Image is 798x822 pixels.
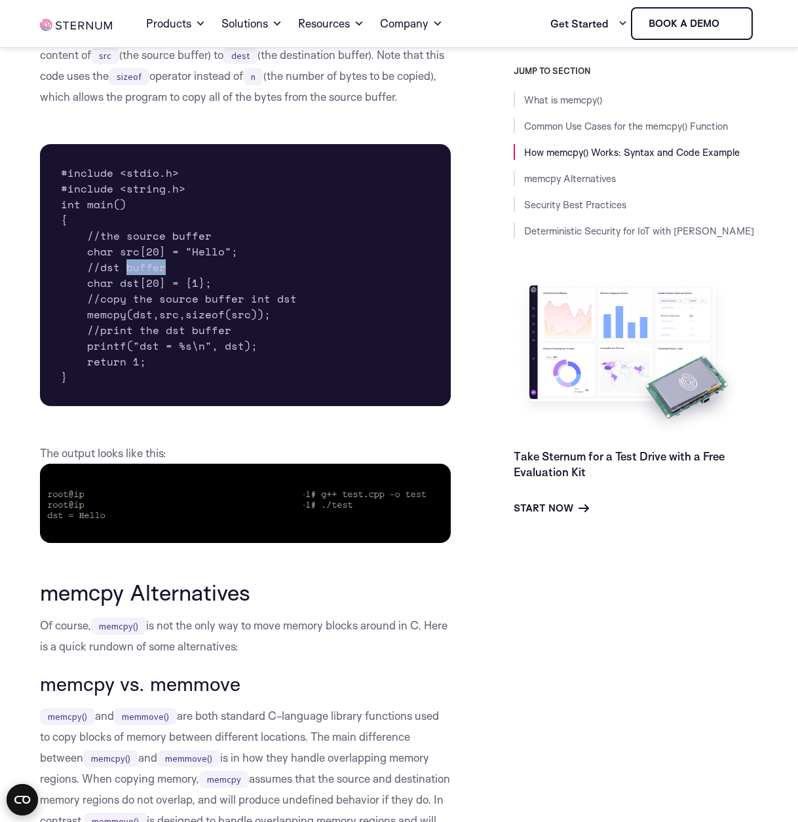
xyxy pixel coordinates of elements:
a: Get Started [550,10,628,37]
code: memcpy() [83,750,138,767]
p: Here is a simple example of how it all comes together. The below code copies the content of (the ... [40,24,451,107]
a: Book a demo [631,7,753,40]
h3: JUMP TO SECTION [514,65,758,76]
h2: memcpy Alternatives [40,580,451,605]
p: The output looks like this: [40,443,451,543]
a: memcpy Alternatives [524,172,616,185]
a: Start Now [514,500,589,516]
code: dest [223,47,257,64]
pre: #include <stdio.h> #include <string.h> int main() { //the source buffer char src[20] = "Hello"; /... [40,144,451,406]
a: Take Sternum for a Test Drive with a Free Evaluation Kit [514,449,725,479]
code: sizeof [109,68,149,85]
code: src [91,47,119,64]
a: Common Use Cases for the memcpy() Function [524,120,728,132]
code: memcpy() [40,708,95,725]
a: How memcpy() Works: Syntax and Code Example [524,146,740,159]
code: memmove() [114,708,177,725]
code: memcpy [199,771,249,788]
button: Open CMP widget [7,784,38,815]
img: Take Sternum for a Test Drive with a Free Evaluation Kit [514,275,743,438]
img: sternum iot [725,18,735,29]
a: What is memcpy() [524,94,602,106]
a: Deterministic Security for IoT with [PERSON_NAME] [524,225,754,237]
a: Security Best Practices [524,198,626,211]
code: n [243,68,263,85]
p: Of course, is not the only way to move memory blocks around in C. Here is a quick rundown of some... [40,615,451,657]
img: memcpy-output-example [40,464,451,543]
code: memmove() [157,750,220,767]
code: memcpy() [91,618,146,635]
img: sternum iot [40,19,112,31]
h3: memcpy vs. memmove [40,673,451,695]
